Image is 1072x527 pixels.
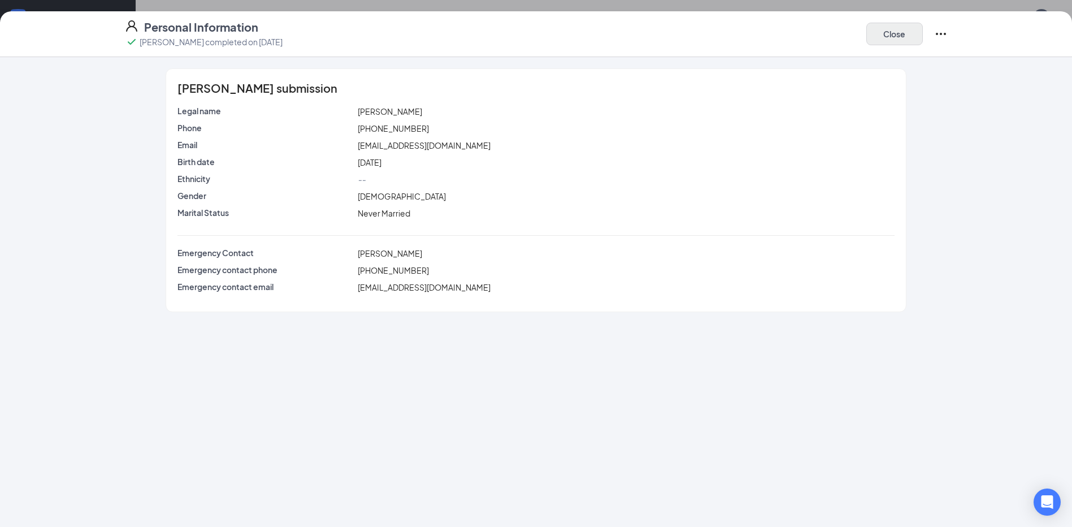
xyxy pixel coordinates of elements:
span: [DATE] [358,157,381,167]
svg: Ellipses [934,27,948,41]
span: [PERSON_NAME] [358,106,422,116]
div: Open Intercom Messenger [1034,489,1061,516]
svg: Checkmark [125,35,138,49]
p: Emergency Contact [177,247,353,258]
span: [EMAIL_ADDRESS][DOMAIN_NAME] [358,140,491,150]
span: [DEMOGRAPHIC_DATA] [358,191,446,201]
p: Gender [177,190,353,201]
p: Marital Status [177,207,353,218]
p: Phone [177,122,353,133]
p: [PERSON_NAME] completed on [DATE] [140,36,283,47]
p: Ethnicity [177,173,353,184]
p: Emergency contact phone [177,264,353,275]
p: Legal name [177,105,353,116]
span: [PHONE_NUMBER] [358,123,429,133]
p: Birth date [177,156,353,167]
span: Never Married [358,208,410,218]
p: Emergency contact email [177,281,353,292]
span: [PERSON_NAME] submission [177,83,337,94]
button: Close [866,23,923,45]
span: [EMAIL_ADDRESS][DOMAIN_NAME] [358,282,491,292]
span: [PHONE_NUMBER] [358,265,429,275]
span: [PERSON_NAME] [358,248,422,258]
svg: User [125,19,138,33]
p: Email [177,139,353,150]
h4: Personal Information [144,19,258,35]
span: -- [358,174,366,184]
